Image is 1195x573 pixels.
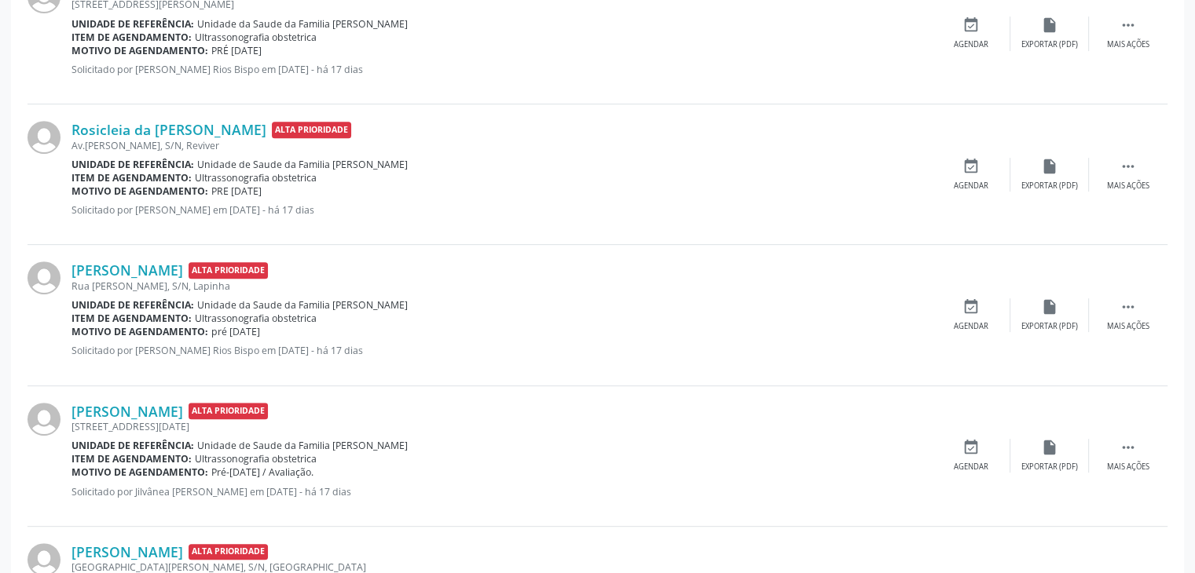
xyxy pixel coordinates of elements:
[954,321,988,332] div: Agendar
[1120,298,1137,316] i: 
[1021,39,1078,50] div: Exportar (PDF)
[189,403,268,419] span: Alta Prioridade
[197,158,408,171] span: Unidade de Saude da Familia [PERSON_NAME]
[954,181,988,192] div: Agendar
[211,44,262,57] span: PRÉ [DATE]
[71,543,183,560] a: [PERSON_NAME]
[189,544,268,560] span: Alta Prioridade
[1120,158,1137,175] i: 
[71,203,932,217] p: Solicitado por [PERSON_NAME] em [DATE] - há 17 dias
[71,452,192,465] b: Item de agendamento:
[71,121,266,138] a: Rosicleia da [PERSON_NAME]
[962,16,980,34] i: event_available
[195,31,317,44] span: Ultrassonografia obstetrica
[71,298,194,312] b: Unidade de referência:
[1021,321,1078,332] div: Exportar (PDF)
[1021,462,1078,473] div: Exportar (PDF)
[71,312,192,325] b: Item de agendamento:
[71,465,208,479] b: Motivo de agendamento:
[962,298,980,316] i: event_available
[71,17,194,31] b: Unidade de referência:
[211,465,313,479] span: Pré-[DATE] / Avaliação.
[1107,462,1149,473] div: Mais ações
[71,44,208,57] b: Motivo de agendamento:
[1021,181,1078,192] div: Exportar (PDF)
[1041,16,1058,34] i: insert_drive_file
[71,403,183,420] a: [PERSON_NAME]
[1041,158,1058,175] i: insert_drive_file
[197,298,408,312] span: Unidade da Saude da Familia [PERSON_NAME]
[27,261,60,294] img: img
[189,262,268,279] span: Alta Prioridade
[962,439,980,456] i: event_available
[211,184,262,198] span: PRE [DATE]
[1041,298,1058,316] i: insert_drive_file
[27,403,60,436] img: img
[197,439,408,452] span: Unidade de Saude da Familia [PERSON_NAME]
[71,279,932,293] div: Rua [PERSON_NAME], S/N, Lapinha
[1107,181,1149,192] div: Mais ações
[195,312,317,325] span: Ultrassonografia obstetrica
[195,171,317,184] span: Ultrassonografia obstetrica
[1120,439,1137,456] i: 
[954,462,988,473] div: Agendar
[962,158,980,175] i: event_available
[71,325,208,338] b: Motivo de agendamento:
[71,485,932,498] p: Solicitado por Jilvânea [PERSON_NAME] em [DATE] - há 17 dias
[71,31,192,44] b: Item de agendamento:
[71,184,208,198] b: Motivo de agendamento:
[195,452,317,465] span: Ultrassonografia obstetrica
[1107,39,1149,50] div: Mais ações
[1120,16,1137,34] i: 
[954,39,988,50] div: Agendar
[71,420,932,433] div: [STREET_ADDRESS][DATE]
[211,325,260,338] span: pré [DATE]
[27,121,60,154] img: img
[71,158,194,171] b: Unidade de referência:
[1041,439,1058,456] i: insert_drive_file
[1107,321,1149,332] div: Mais ações
[71,171,192,184] b: Item de agendamento:
[71,439,194,452] b: Unidade de referência:
[71,139,932,152] div: Av.[PERSON_NAME], S/N, Reviver
[197,17,408,31] span: Unidade da Saude da Familia [PERSON_NAME]
[71,344,932,357] p: Solicitado por [PERSON_NAME] Rios Bispo em [DATE] - há 17 dias
[71,261,183,279] a: [PERSON_NAME]
[272,122,351,138] span: Alta Prioridade
[71,63,932,76] p: Solicitado por [PERSON_NAME] Rios Bispo em [DATE] - há 17 dias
